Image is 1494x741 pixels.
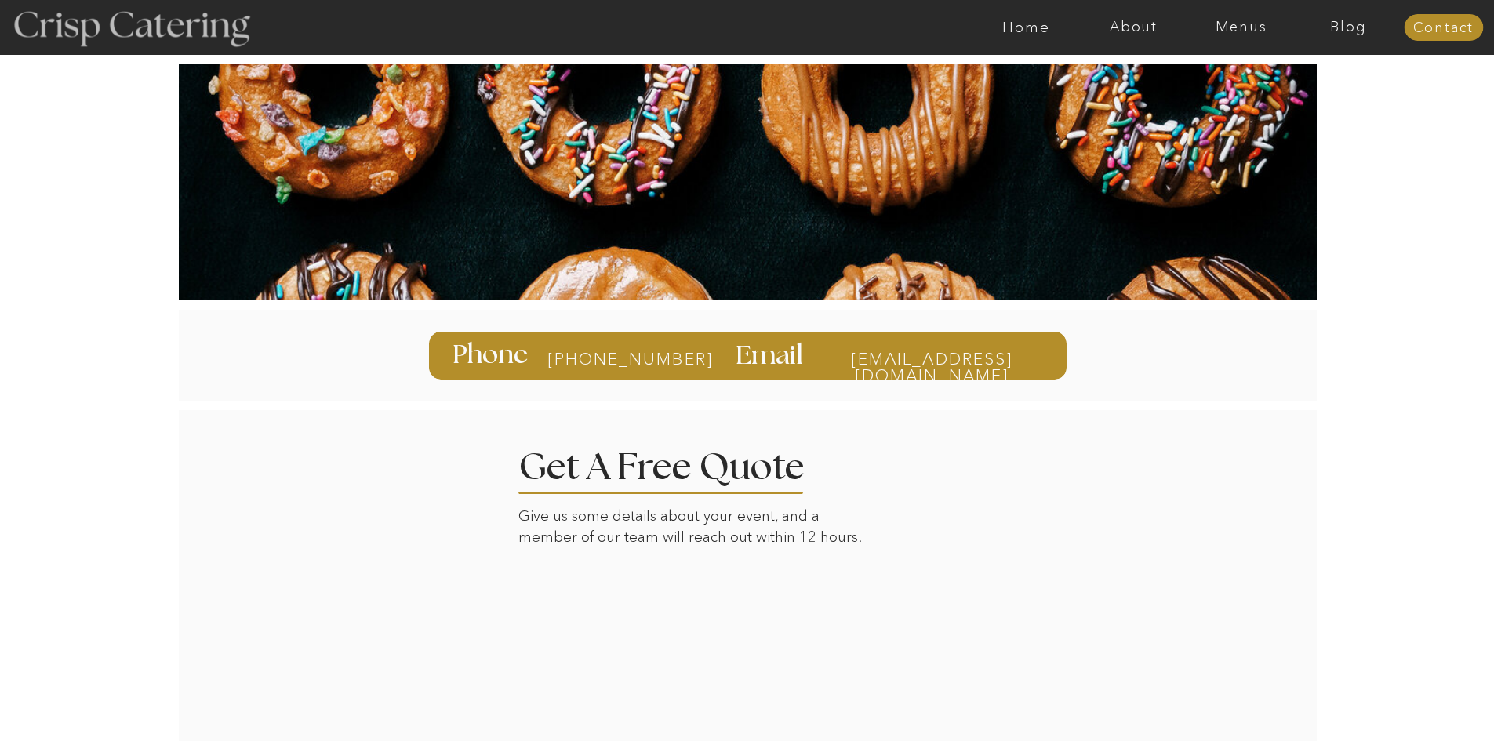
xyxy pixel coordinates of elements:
a: About [1080,20,1187,35]
h2: Get A Free Quote [518,449,852,478]
p: Give us some details about your event, and a member of our team will reach out within 12 hours! [518,506,874,552]
a: Menus [1187,20,1295,35]
a: [EMAIL_ADDRESS][DOMAIN_NAME] [820,351,1044,365]
a: [PHONE_NUMBER] [547,351,672,368]
h3: Phone [453,342,532,369]
a: Home [972,20,1080,35]
a: Contact [1404,20,1483,36]
a: Blog [1295,20,1402,35]
h3: Email [736,343,808,368]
